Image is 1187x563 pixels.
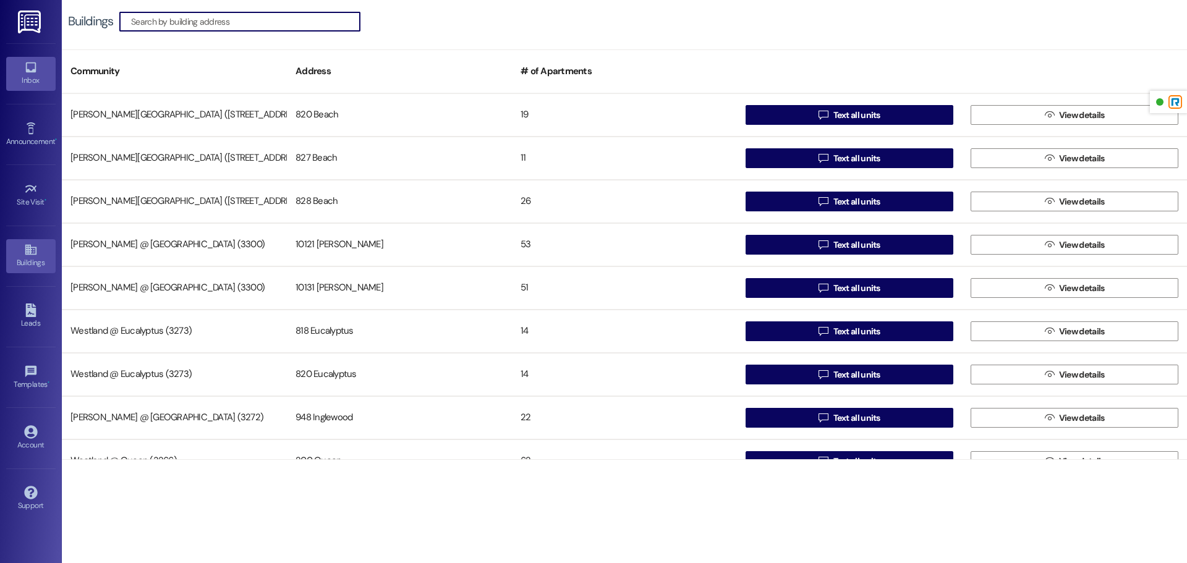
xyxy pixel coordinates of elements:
i:  [1045,413,1054,423]
span: View details [1059,325,1105,338]
span: Text all units [833,282,880,295]
button: View details [971,105,1178,125]
a: Site Visit • [6,179,56,212]
div: 828 Beach [287,189,512,214]
div: 200 Queen [287,449,512,473]
button: Text all units [746,278,953,298]
i:  [819,197,828,206]
a: Account [6,421,56,455]
button: Text all units [746,365,953,384]
div: 51 [512,276,737,300]
input: Search by building address [131,13,360,30]
span: Text all units [833,455,880,468]
div: [PERSON_NAME] @ [GEOGRAPHIC_DATA] (3300) [62,232,287,257]
span: View details [1059,282,1105,295]
a: Buildings [6,239,56,273]
i:  [819,283,828,293]
a: Support [6,482,56,515]
div: 11 [512,146,737,171]
div: Address [287,56,512,87]
div: 948 Inglewood [287,405,512,430]
span: Text all units [833,239,880,252]
div: 14 [512,319,737,344]
i:  [819,240,828,250]
i:  [819,326,828,336]
a: Templates • [6,361,56,394]
button: View details [971,408,1178,428]
span: View details [1059,109,1105,122]
span: Text all units [833,368,880,381]
button: Text all units [746,408,953,428]
i:  [819,153,828,163]
i:  [1045,153,1054,163]
button: Text all units [746,451,953,471]
div: [PERSON_NAME][GEOGRAPHIC_DATA] ([STREET_ADDRESS]) (3275) [62,146,287,171]
button: Text all units [746,321,953,341]
div: Buildings [68,15,113,28]
span: Text all units [833,325,880,338]
button: View details [971,148,1178,168]
span: Text all units [833,109,880,122]
div: [PERSON_NAME] @ [GEOGRAPHIC_DATA] (3300) [62,276,287,300]
div: 820 Eucalyptus [287,362,512,387]
i:  [1045,110,1054,120]
div: Westland @ Eucalyptus (3273) [62,319,287,344]
div: 62 [512,449,737,473]
div: [PERSON_NAME] @ [GEOGRAPHIC_DATA] (3272) [62,405,287,430]
i:  [1045,326,1054,336]
div: [PERSON_NAME][GEOGRAPHIC_DATA] ([STREET_ADDRESS]) (3392) [62,103,287,127]
div: 14 [512,362,737,387]
div: 818 Eucalyptus [287,319,512,344]
div: 10121 [PERSON_NAME] [287,232,512,257]
div: 19 [512,103,737,127]
div: Westland @ Queen (3266) [62,449,287,473]
div: 10131 [PERSON_NAME] [287,276,512,300]
i:  [1045,283,1054,293]
i:  [1045,370,1054,379]
span: View details [1059,412,1105,425]
i:  [1045,240,1054,250]
span: Text all units [833,412,880,425]
span: View details [1059,455,1105,468]
button: View details [971,278,1178,298]
button: View details [971,365,1178,384]
button: View details [971,321,1178,341]
a: Inbox [6,57,56,90]
div: 22 [512,405,737,430]
div: Community [62,56,287,87]
span: View details [1059,195,1105,208]
button: View details [971,451,1178,471]
i:  [819,370,828,379]
i:  [1045,456,1054,466]
a: Leads [6,300,56,333]
span: View details [1059,368,1105,381]
span: • [48,378,49,387]
span: Text all units [833,152,880,165]
button: View details [971,192,1178,211]
span: View details [1059,239,1105,252]
div: Westland @ Eucalyptus (3273) [62,362,287,387]
span: • [55,135,57,144]
button: Text all units [746,105,953,125]
i:  [1045,197,1054,206]
div: 820 Beach [287,103,512,127]
span: View details [1059,152,1105,165]
button: Text all units [746,192,953,211]
div: 26 [512,189,737,214]
img: ResiDesk Logo [18,11,43,33]
i:  [819,413,828,423]
div: # of Apartments [512,56,737,87]
button: Text all units [746,148,953,168]
button: View details [971,235,1178,255]
i:  [819,110,828,120]
span: • [45,196,46,205]
div: [PERSON_NAME][GEOGRAPHIC_DATA] ([STREET_ADDRESS]) (3280) [62,189,287,214]
i:  [819,456,828,466]
span: Text all units [833,195,880,208]
div: 53 [512,232,737,257]
div: 827 Beach [287,146,512,171]
button: Text all units [746,235,953,255]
